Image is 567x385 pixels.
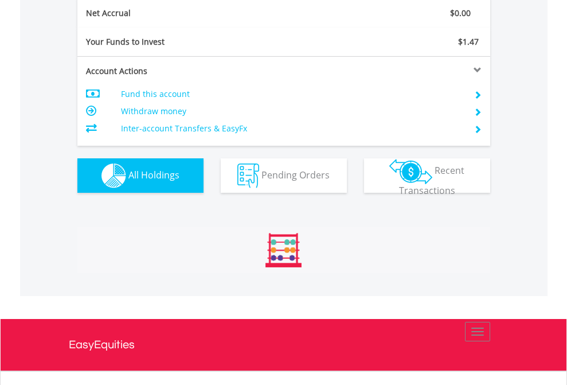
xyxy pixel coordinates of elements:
button: All Holdings [77,158,204,193]
span: $0.00 [450,7,471,18]
span: All Holdings [128,168,179,181]
td: Withdraw money [121,103,460,120]
a: EasyEquities [69,319,499,371]
td: Inter-account Transfers & EasyFx [121,120,460,137]
div: Account Actions [77,65,284,77]
span: $1.47 [458,36,479,47]
div: Net Accrual [77,7,318,19]
span: Pending Orders [261,168,330,181]
div: Your Funds to Invest [77,36,284,48]
img: pending_instructions-wht.png [237,164,259,188]
button: Recent Transactions [364,158,490,193]
button: Pending Orders [221,158,347,193]
img: transactions-zar-wht.png [389,159,432,184]
img: holdings-wht.png [101,164,126,188]
td: Fund this account [121,85,460,103]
